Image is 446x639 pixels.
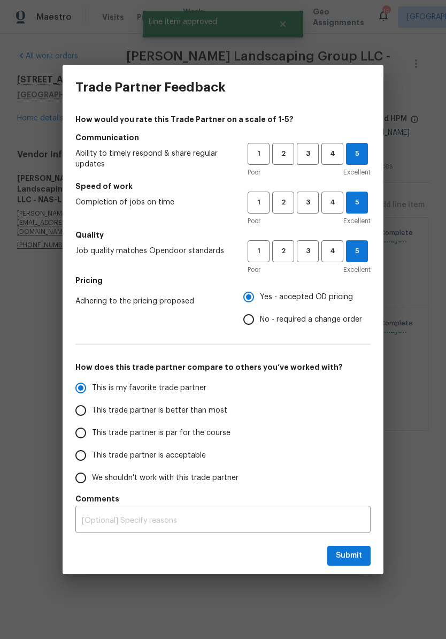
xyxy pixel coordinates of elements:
span: We shouldn't work with this trade partner [92,473,239,484]
span: Poor [248,167,260,178]
span: This trade partner is acceptable [92,450,206,461]
span: Poor [248,216,260,226]
button: 5 [346,143,368,165]
span: Excellent [343,264,371,275]
h5: Speed of work [75,181,371,192]
span: 5 [347,245,367,257]
h3: Trade Partner Feedback [75,80,226,95]
span: 2 [273,196,293,209]
span: 2 [273,245,293,257]
span: Yes - accepted OD pricing [260,292,353,303]
button: 2 [272,240,294,262]
span: This is my favorite trade partner [92,383,206,394]
span: 1 [249,148,268,160]
span: This trade partner is better than most [92,405,227,416]
span: 4 [322,196,342,209]
button: 3 [297,143,319,165]
span: 1 [249,245,268,257]
span: 3 [298,245,318,257]
span: 3 [298,196,318,209]
button: 2 [272,192,294,214]
span: 5 [347,148,367,160]
span: 5 [347,196,367,209]
button: 1 [248,143,270,165]
span: Ability to timely respond & share regular updates [75,148,230,170]
button: 3 [297,192,319,214]
span: 1 [249,196,268,209]
button: 5 [346,192,368,214]
div: Pricing [243,286,371,331]
button: 3 [297,240,319,262]
button: Submit [327,546,371,566]
button: 1 [248,192,270,214]
button: 1 [248,240,270,262]
h5: Pricing [75,275,371,286]
span: 3 [298,148,318,160]
h5: Quality [75,230,371,240]
span: 4 [322,148,342,160]
button: 4 [321,240,343,262]
span: Job quality matches Opendoor standards [75,246,230,256]
button: 4 [321,143,343,165]
span: Excellent [343,167,371,178]
span: Adhering to the pricing proposed [75,296,226,307]
span: This trade partner is par for the course [92,428,230,439]
div: How does this trade partner compare to others you’ve worked with? [75,377,371,489]
h5: How does this trade partner compare to others you’ve worked with? [75,362,371,372]
h4: How would you rate this Trade Partner on a scale of 1-5? [75,114,371,125]
h5: Comments [75,493,371,504]
span: Completion of jobs on time [75,197,230,208]
span: Submit [336,549,362,562]
span: 4 [322,245,342,257]
button: 4 [321,192,343,214]
button: 2 [272,143,294,165]
h5: Communication [75,132,371,143]
span: Poor [248,264,260,275]
span: Excellent [343,216,371,226]
span: No - required a change order [260,314,362,325]
span: 2 [273,148,293,160]
button: 5 [346,240,368,262]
